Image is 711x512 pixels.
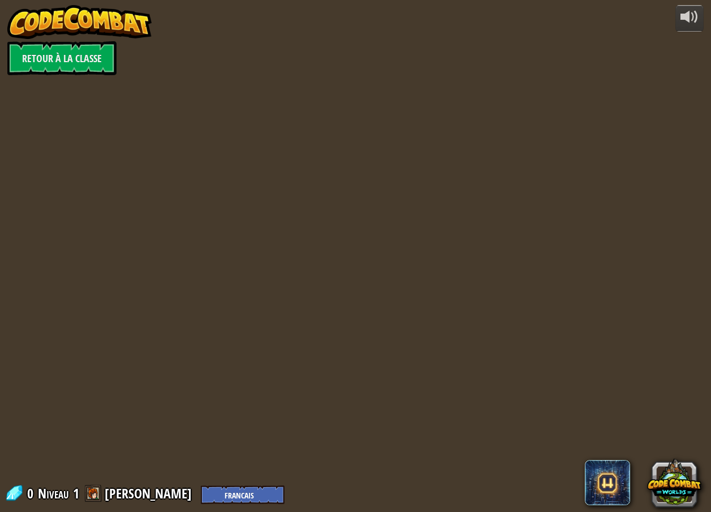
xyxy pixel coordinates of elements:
a: [PERSON_NAME] [105,484,195,502]
img: CodeCombat - Learn how to code by playing a game [7,5,152,39]
span: 1 [73,484,79,502]
span: Niveau [38,484,69,503]
button: CodeCombat Worlds on Roblox [647,455,701,509]
a: Retour à la Classe [7,41,117,75]
span: CodeCombat AI HackStack [585,460,630,505]
span: 0 [27,484,37,502]
button: Ajuster le volume [675,5,704,32]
